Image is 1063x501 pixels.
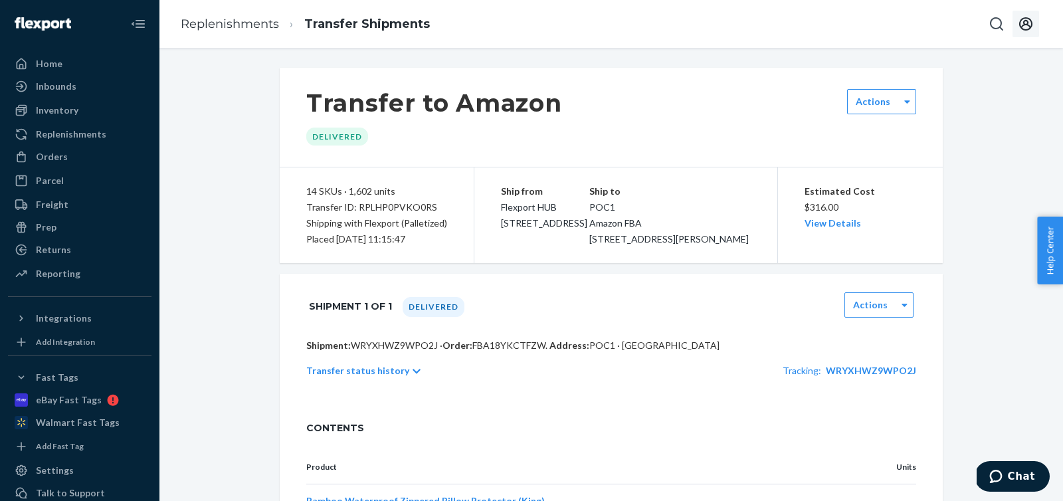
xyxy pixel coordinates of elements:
[856,95,890,108] label: Actions
[309,292,392,320] h1: Shipment 1 of 1
[805,217,861,229] a: View Details
[36,312,92,325] div: Integrations
[8,460,151,481] a: Settings
[306,89,562,117] h1: Transfer to Amazon
[36,80,76,93] div: Inbounds
[501,183,589,199] p: Ship from
[36,57,62,70] div: Home
[8,367,151,388] button: Fast Tags
[8,239,151,260] a: Returns
[8,389,151,411] a: eBay Fast Tags
[442,340,547,351] span: Order:
[306,215,447,231] p: Shipping with Flexport (Palletized)
[306,340,351,351] span: Shipment:
[8,308,151,329] button: Integrations
[36,243,71,256] div: Returns
[860,461,916,473] p: Units
[8,76,151,97] a: Inbounds
[8,124,151,145] a: Replenishments
[306,339,916,352] p: WRYXHWZ9WPO2J · POC1 · [GEOGRAPHIC_DATA]
[306,183,447,199] div: 14 SKUs · 1,602 units
[853,298,888,312] label: Actions
[8,100,151,121] a: Inventory
[306,461,839,473] p: Product
[1013,11,1039,37] button: Open account menu
[501,201,587,229] span: Flexport HUB [STREET_ADDRESS]
[36,416,120,429] div: Walmart Fast Tags
[826,365,916,376] a: WRYXHWZ9WPO2J
[1037,217,1063,284] button: Help Center
[8,53,151,74] a: Home
[306,199,447,215] div: Transfer ID: RPLHP0PVKO0RS
[403,297,464,317] div: Delivered
[805,183,917,231] div: $316.00
[36,104,78,117] div: Inventory
[306,128,368,146] div: Delivered
[170,5,440,44] ol: breadcrumbs
[549,340,589,351] span: Address:
[8,146,151,167] a: Orders
[306,421,916,435] span: CONTENTS
[589,183,751,199] p: Ship to
[805,183,917,199] p: Estimated Cost
[306,231,447,247] div: Placed [DATE] 11:15:47
[36,486,105,500] div: Talk to Support
[36,464,74,477] div: Settings
[304,17,430,31] a: Transfer Shipments
[977,461,1050,494] iframe: Opens a widget where you can chat to one of our agents
[983,11,1010,37] button: Open Search Box
[8,334,151,350] a: Add Integration
[36,221,56,234] div: Prep
[36,393,102,407] div: eBay Fast Tags
[783,365,821,376] span: Tracking:
[472,340,547,351] span: FBA18YKCTFZW .
[589,201,749,245] span: POC1 Amazon FBA [STREET_ADDRESS][PERSON_NAME]
[306,364,409,377] p: Transfer status history
[181,17,279,31] a: Replenishments
[36,150,68,163] div: Orders
[8,263,151,284] a: Reporting
[36,267,80,280] div: Reporting
[125,11,151,37] button: Close Navigation
[36,336,95,348] div: Add Integration
[8,217,151,238] a: Prep
[8,439,151,454] a: Add Fast Tag
[36,128,106,141] div: Replenishments
[36,371,78,384] div: Fast Tags
[8,412,151,433] a: Walmart Fast Tags
[36,441,84,452] div: Add Fast Tag
[36,174,64,187] div: Parcel
[15,17,71,31] img: Flexport logo
[8,194,151,215] a: Freight
[8,170,151,191] a: Parcel
[36,198,68,211] div: Freight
